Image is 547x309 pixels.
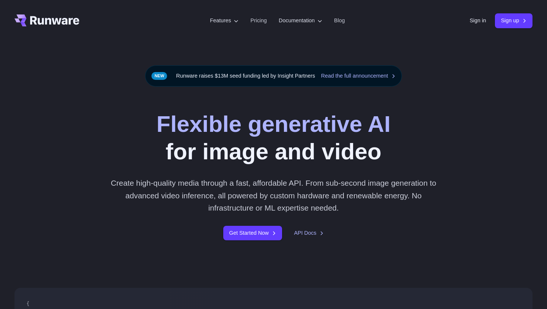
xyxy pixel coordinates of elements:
a: API Docs [294,229,324,237]
a: Get Started Now [223,226,282,240]
strong: Flexible generative AI [157,111,391,137]
p: Create high-quality media through a fast, affordable API. From sub-second image generation to adv... [108,177,439,214]
div: Runware raises $13M seed funding led by Insight Partners [145,65,402,87]
h1: for image and video [157,110,391,165]
a: Blog [334,16,345,25]
a: Sign up [495,13,532,28]
a: Read the full announcement [321,72,396,80]
label: Documentation [279,16,322,25]
span: { [26,300,29,306]
a: Pricing [250,16,267,25]
a: Go to / [15,14,79,26]
a: Sign in [470,16,486,25]
label: Features [210,16,239,25]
